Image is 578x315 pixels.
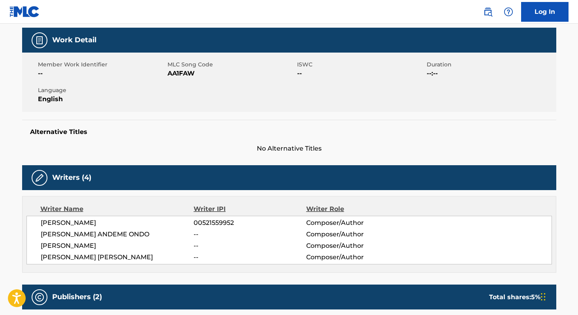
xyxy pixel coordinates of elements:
span: Language [38,86,166,94]
span: --:-- [427,69,554,78]
a: Public Search [480,4,496,20]
span: [PERSON_NAME] [41,241,194,251]
img: help [504,7,513,17]
span: 00521559952 [194,218,306,228]
span: Composer/Author [306,218,409,228]
span: MLC Song Code [168,60,295,69]
span: -- [194,230,306,239]
span: English [38,94,166,104]
div: Writer Name [40,204,194,214]
h5: Work Detail [52,36,96,45]
span: Composer/Author [306,253,409,262]
div: Total shares: [489,292,540,302]
a: Log In [521,2,569,22]
span: Duration [427,60,554,69]
span: -- [297,69,425,78]
div: Help [501,4,516,20]
span: -- [194,253,306,262]
span: 5 % [531,293,540,301]
img: Publishers [35,292,44,302]
h5: Writers (4) [52,173,91,182]
span: Member Work Identifier [38,60,166,69]
img: MLC Logo [9,6,40,17]
div: Writer Role [306,204,409,214]
span: [PERSON_NAME] ANDEME ONDO [41,230,194,239]
span: -- [38,69,166,78]
img: Writers [35,173,44,183]
span: AA1FAW [168,69,295,78]
span: -- [194,241,306,251]
img: Work Detail [35,36,44,45]
div: Writer IPI [194,204,306,214]
iframe: Chat Widget [538,277,578,315]
span: ISWC [297,60,425,69]
span: Composer/Author [306,230,409,239]
span: [PERSON_NAME] [PERSON_NAME] [41,253,194,262]
div: Arrastar [541,285,546,309]
span: Composer/Author [306,241,409,251]
h5: Alternative Titles [30,128,548,136]
div: Widget de chat [538,277,578,315]
span: No Alternative Titles [22,144,556,153]
img: search [483,7,493,17]
span: [PERSON_NAME] [41,218,194,228]
h5: Publishers (2) [52,292,102,302]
